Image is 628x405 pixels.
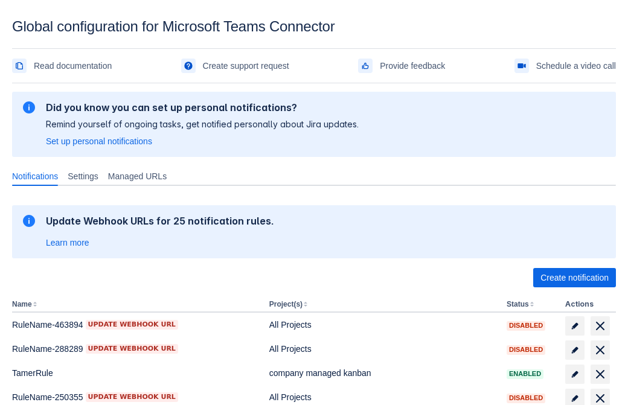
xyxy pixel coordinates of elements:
[570,394,580,403] span: edit
[269,343,497,355] div: All Projects
[269,391,497,403] div: All Projects
[517,61,527,71] span: videoCall
[12,18,616,35] div: Global configuration for Microsoft Teams Connector
[269,319,497,331] div: All Projects
[507,300,529,308] button: Status
[12,319,260,331] div: RuleName-463894
[88,344,176,354] span: Update webhook URL
[507,346,545,353] span: Disabled
[593,319,607,333] span: delete
[22,100,36,115] span: information
[12,56,112,75] a: Read documentation
[570,321,580,331] span: edit
[88,392,176,402] span: Update webhook URL
[181,56,289,75] a: Create support request
[14,61,24,71] span: documentation
[12,170,58,182] span: Notifications
[46,237,89,249] a: Learn more
[46,101,359,113] h2: Did you know you can set up personal notifications?
[203,56,289,75] span: Create support request
[12,391,260,403] div: RuleName-250355
[12,367,260,379] div: TamerRule
[536,56,616,75] span: Schedule a video call
[12,300,32,308] button: Name
[507,322,545,329] span: Disabled
[184,61,193,71] span: support
[34,56,112,75] span: Read documentation
[514,56,616,75] a: Schedule a video call
[380,56,445,75] span: Provide feedback
[593,343,607,357] span: delete
[560,297,616,313] th: Actions
[88,320,176,330] span: Update webhook URL
[269,367,497,379] div: company managed kanban
[108,170,167,182] span: Managed URLs
[593,367,607,381] span: delete
[540,268,609,287] span: Create notification
[46,135,152,147] a: Set up personal notifications
[269,300,303,308] button: Project(s)
[360,61,370,71] span: feedback
[46,118,359,130] p: Remind yourself of ongoing tasks, get notified personally about Jira updates.
[46,215,274,227] h2: Update Webhook URLs for 25 notification rules.
[507,371,543,377] span: Enabled
[507,395,545,401] span: Disabled
[533,268,616,287] button: Create notification
[570,345,580,355] span: edit
[22,214,36,228] span: information
[68,170,98,182] span: Settings
[358,56,445,75] a: Provide feedback
[570,369,580,379] span: edit
[12,343,260,355] div: RuleName-288289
